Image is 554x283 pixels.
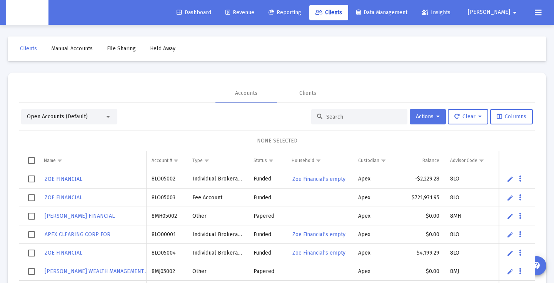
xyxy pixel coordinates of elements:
td: $4,199.29 [400,244,444,262]
div: Select row [28,194,35,201]
div: Balance [422,157,439,164]
div: Name [44,157,56,164]
a: Held Away [144,41,182,56]
span: Clear [454,113,482,120]
td: Other [187,207,248,225]
td: Individual Brokerage [187,244,248,262]
a: Zoe Financial's empty [292,174,346,185]
td: Individual Brokerage [187,170,248,189]
td: Apex [353,244,400,262]
span: ZOE FINANCIAL [45,194,82,201]
a: Manual Accounts [45,41,99,56]
td: $0.00 [400,262,444,281]
span: Reporting [269,9,301,16]
a: Edit [507,250,514,257]
div: Type [192,157,203,164]
button: Actions [410,109,446,124]
span: Manual Accounts [51,45,93,52]
td: 8LO [445,170,494,189]
span: Actions [416,113,440,120]
td: Fee Account [187,189,248,207]
div: Accounts [235,89,257,97]
div: Funded [254,175,281,183]
td: $721,971.95 [400,189,444,207]
span: Zoe Financial's empty [292,176,345,182]
div: Household [292,157,314,164]
div: Papered [254,268,281,275]
button: Columns [490,109,533,124]
a: Edit [507,194,514,201]
span: Show filter options for column 'Type' [204,157,210,163]
span: APEX CLEARING CORP FOR [45,231,110,238]
span: Show filter options for column 'Status' [268,157,274,163]
div: Papered [254,212,281,220]
a: [PERSON_NAME] FINANCIAL [44,210,115,222]
td: Apex [353,189,400,207]
a: Zoe Financial's empty [292,229,346,240]
span: Show filter options for column 'Name' [57,157,63,163]
td: 8MH [445,207,494,225]
div: Select row [28,175,35,182]
div: Funded [254,231,281,238]
span: Open Accounts (Default) [27,113,88,120]
td: Column Status [248,151,286,170]
a: Zoe Financial's empty [292,247,346,258]
a: Edit [507,231,514,238]
a: Reporting [262,5,307,20]
span: [PERSON_NAME] FINANCIAL [45,213,115,219]
a: APEX CLEARING CORP FOR [44,229,111,240]
mat-icon: contact_support [532,261,541,270]
a: Insights [415,5,457,20]
td: Apex [353,225,400,244]
div: Funded [254,249,281,257]
span: File Sharing [107,45,136,52]
td: Apex [353,207,400,225]
span: Zoe Financial's empty [292,250,345,256]
span: Dashboard [177,9,211,16]
span: Data Management [356,9,407,16]
div: Select row [28,250,35,257]
span: Clients [20,45,37,52]
button: [PERSON_NAME] [459,5,529,20]
a: Edit [507,268,514,275]
div: NONE SELECTED [25,137,529,145]
td: 8LO [445,225,494,244]
td: Column Household [286,151,353,170]
td: Column Name [38,151,146,170]
span: Columns [497,113,526,120]
td: $0.00 [400,207,444,225]
span: ZOE FINANCIAL [45,250,82,256]
a: Revenue [219,5,260,20]
span: [PERSON_NAME] [468,9,510,16]
td: Column Custodian [353,151,400,170]
span: [PERSON_NAME] WEALTH MANAGEMENT AND [45,268,156,275]
td: Column Type [187,151,248,170]
mat-icon: arrow_drop_down [510,5,519,20]
span: Show filter options for column 'Advisor Code' [479,157,484,163]
span: Zoe Financial's empty [292,231,345,238]
span: Clients [315,9,342,16]
td: Apex [353,262,400,281]
a: ZOE FINANCIAL [44,192,83,203]
td: 8LO [445,244,494,262]
span: ZOE FINANCIAL [45,176,82,182]
td: -$2,229.28 [400,170,444,189]
div: Custodian [358,157,379,164]
td: 8LO05002 [146,170,187,189]
td: Column Advisor Code [445,151,494,170]
td: 8LO05003 [146,189,187,207]
div: Account # [152,157,172,164]
a: Clients [14,41,43,56]
a: [PERSON_NAME] WEALTH MANAGEMENT AND [44,266,157,277]
div: Funded [254,194,281,202]
input: Search [326,114,402,120]
td: Column Account # [146,151,187,170]
span: Revenue [225,9,254,16]
td: $0.00 [400,225,444,244]
a: Data Management [350,5,414,20]
div: Select row [28,268,35,275]
div: Advisor Code [450,157,477,164]
div: Select row [28,231,35,238]
td: 8MJ [445,262,494,281]
a: Edit [507,175,514,182]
